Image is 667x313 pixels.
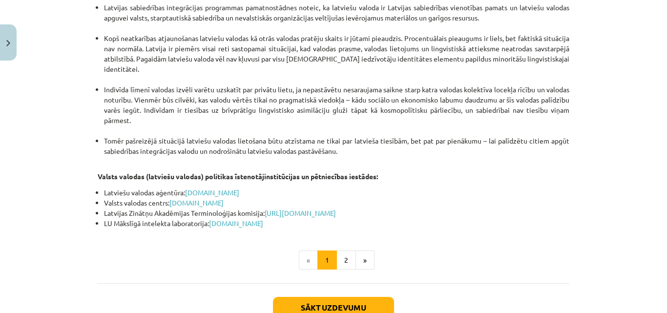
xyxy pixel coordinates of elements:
li: Valsts valodas centrs: [104,198,569,208]
li: Indivīda līmenī valodas izvēli varētu uzskatīt par privātu lietu, ja nepastāvētu nesaraujama saik... [104,84,569,136]
button: 1 [317,250,337,270]
strong: Valsts valodas (latviešu valodas) politikas īstenotājinstitūcijas un pētniecības iestādes: [98,172,378,181]
li: Latviešu valodas aģentūra: [104,188,569,198]
a: [DOMAIN_NAME] [169,198,224,207]
nav: Page navigation example [98,250,569,270]
a: [DOMAIN_NAME] [209,219,263,228]
li: LU Mākslīgā intelekta laboratorija: [104,218,569,229]
li: Tomēr pašreizējā situācijā latviešu valodas lietošana būtu atzīstama ne tikai par latvieša tiesīb... [104,136,569,156]
li: Latvijas Zinātņu Akadēmijas Terminoloģijas komisija: [104,208,569,218]
a: [DOMAIN_NAME] [185,188,239,197]
img: icon-close-lesson-0947bae3869378f0d4975bcd49f059093ad1ed9edebbc8119c70593378902aed.svg [6,40,10,46]
li: Kopš neatkarības atjaunošanas latviešu valodas kā otrās valodas pratēju skaits ir jūtami pieaudzi... [104,33,569,84]
button: 2 [336,250,356,270]
li: Latvijas sabiedrības integrācijas programmas pamatnostādnes noteic, ka latviešu valoda ir Latvija... [104,2,569,33]
a: [URL][DOMAIN_NAME] [265,209,336,217]
button: » [355,250,375,270]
